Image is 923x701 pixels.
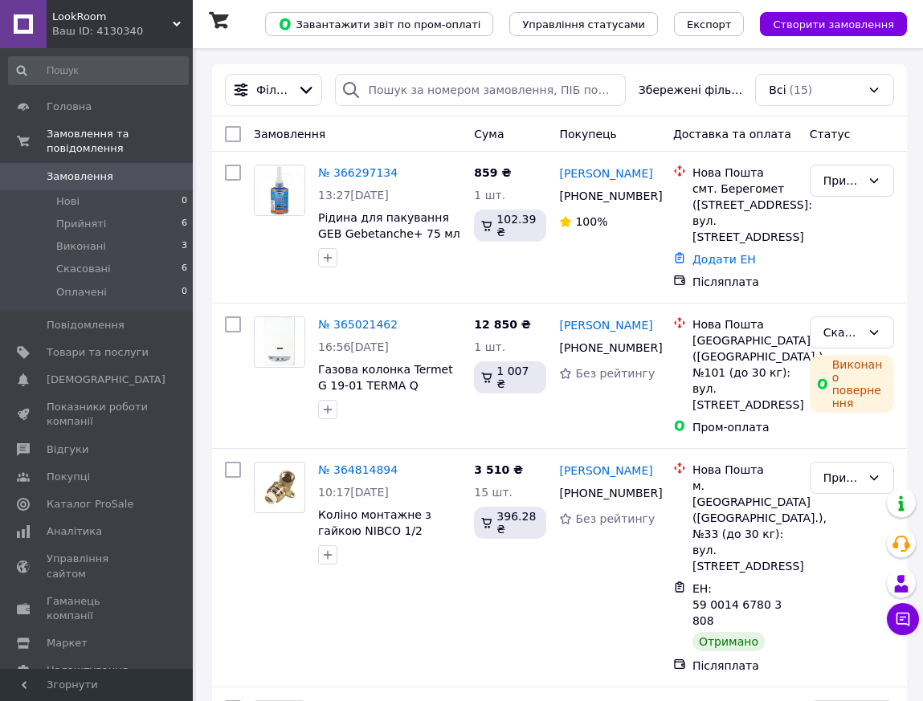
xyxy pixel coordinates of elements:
[254,462,305,513] a: Фото товару
[182,239,187,254] span: 3
[47,345,149,360] span: Товари та послуги
[556,482,649,504] div: [PHONE_NUMBER]
[692,632,765,651] div: Отримано
[182,217,187,231] span: 6
[692,658,797,674] div: Післяплата
[474,507,546,539] div: 396.28 ₴
[823,469,861,487] div: Прийнято
[474,486,513,499] span: 15 шт.
[559,317,652,333] a: [PERSON_NAME]
[47,442,88,457] span: Відгуки
[556,336,649,359] div: [PHONE_NUMBER]
[182,194,187,209] span: 0
[182,262,187,276] span: 6
[810,128,851,141] span: Статус
[474,166,511,179] span: 859 ₴
[318,340,389,353] span: 16:56[DATE]
[265,12,493,36] button: Завантажити звіт по пром-оплаті
[318,318,398,331] a: № 365021462
[692,181,797,245] div: смт. Берегомет ([STREET_ADDRESS]: вул. [STREET_ADDRESS]
[474,189,505,202] span: 1 шт.
[509,12,658,36] button: Управління статусами
[773,18,894,31] span: Створити замовлення
[575,367,655,380] span: Без рейтингу
[56,239,106,254] span: Виконані
[823,324,861,341] div: Скасовано
[182,285,187,300] span: 0
[559,463,652,479] a: [PERSON_NAME]
[263,317,296,367] img: Фото товару
[575,512,655,525] span: Без рейтингу
[474,463,523,476] span: 3 510 ₴
[823,172,861,190] div: Прийнято
[769,82,786,98] span: Всі
[559,165,652,181] a: [PERSON_NAME]
[318,363,453,392] a: Газова колонка Termet G 19-01 TERMA Q
[687,18,732,31] span: Експорт
[47,100,92,114] span: Головна
[556,185,649,207] div: [PHONE_NUMBER]
[256,82,291,98] span: Фільтри
[52,24,193,39] div: Ваш ID: 4130340
[255,165,304,215] img: Фото товару
[47,470,90,484] span: Покупці
[47,636,88,650] span: Маркет
[318,166,398,179] a: № 366297134
[474,318,531,331] span: 12 850 ₴
[639,82,743,98] span: Збережені фільтри:
[575,215,607,228] span: 100%
[673,128,791,141] span: Доставка та оплата
[692,274,797,290] div: Післяплата
[47,497,133,511] span: Каталог ProSale
[744,17,907,30] a: Створити замовлення
[8,56,189,85] input: Пошук
[278,17,480,31] span: Завантажити звіт по пром-оплаті
[474,128,504,141] span: Cума
[47,594,149,623] span: Гаманець компанії
[56,217,106,231] span: Прийняті
[692,582,782,627] span: ЕН: 59 0014 6780 3808
[335,74,625,106] input: Пошук за номером замовлення, ПІБ покупця, номером телефону, Email, номером накладної
[887,603,919,635] button: Чат з покупцем
[318,486,389,499] span: 10:17[DATE]
[56,262,111,276] span: Скасовані
[559,128,616,141] span: Покупець
[760,12,907,36] button: Створити замовлення
[52,10,173,24] span: LookRoom
[474,340,505,353] span: 1 шт.
[522,18,645,31] span: Управління статусами
[254,128,325,141] span: Замовлення
[692,478,797,574] div: м. [GEOGRAPHIC_DATA] ([GEOGRAPHIC_DATA].), №33 (до 30 кг): вул. [STREET_ADDRESS]
[254,316,305,368] a: Фото товару
[47,524,102,539] span: Аналітика
[692,332,797,413] div: [GEOGRAPHIC_DATA] ([GEOGRAPHIC_DATA].), №101 (до 30 кг): вул. [STREET_ADDRESS]
[47,169,113,184] span: Замовлення
[47,663,129,678] span: Налаштування
[692,165,797,181] div: Нова Пошта
[47,552,149,581] span: Управління сайтом
[692,253,756,266] a: Додати ЕН
[692,316,797,332] div: Нова Пошта
[47,127,193,156] span: Замовлення та повідомлення
[318,463,398,476] a: № 364814894
[790,84,813,96] span: (15)
[474,210,546,242] div: 102.39 ₴
[692,462,797,478] div: Нова Пошта
[810,355,894,413] div: Виконано повернення
[318,211,460,240] a: Рідина для пакування GEB Gebetanche+ 75 мл
[56,194,80,209] span: Нові
[474,361,546,393] div: 1 007 ₴
[692,419,797,435] div: Пром-оплата
[47,373,165,387] span: [DEMOGRAPHIC_DATA]
[254,165,305,216] a: Фото товару
[318,508,431,537] a: Коліно монтажне з гайкою NIBCO 1/2
[674,12,745,36] button: Експорт
[255,469,304,506] img: Фото товару
[318,189,389,202] span: 13:27[DATE]
[47,400,149,429] span: Показники роботи компанії
[56,285,107,300] span: Оплачені
[47,318,125,332] span: Повідомлення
